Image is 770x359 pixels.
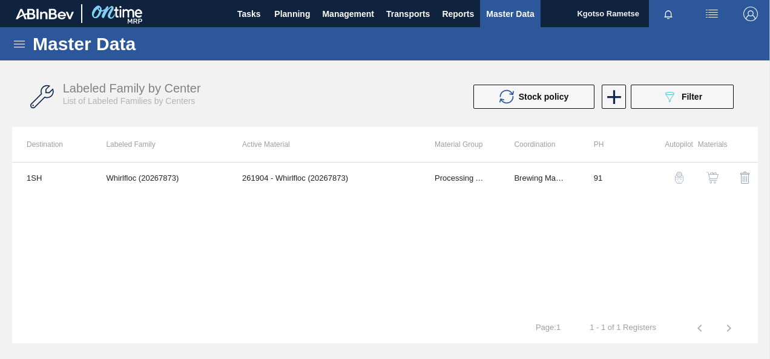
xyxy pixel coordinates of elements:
th: PH [579,127,659,162]
img: Logout [743,7,758,21]
td: Processing Aids [420,163,499,193]
div: Delete Labeled Family X Center [731,163,758,192]
img: delete-icon [738,170,752,185]
td: 1SH [12,163,91,193]
span: Management [322,7,374,21]
td: 91 [579,163,659,193]
th: Active Material [228,127,420,162]
th: Coordination [499,127,579,162]
td: Page : 1 [521,313,575,332]
span: Transports [386,7,430,21]
button: delete-icon [731,163,760,192]
div: Update stock policy [473,85,601,109]
td: 261904 - Whirlfloc (20267873) [228,163,420,193]
th: Labeled Family [91,127,228,162]
span: Reports [442,7,474,21]
div: Autopilot Configuration [665,163,692,192]
span: Stock policy [519,92,568,102]
th: Autopilot [659,127,692,162]
span: Labeled Family by Center [63,82,201,95]
td: Whirlfloc (20267873) [91,163,228,193]
span: Planning [274,7,310,21]
img: shopping-cart-icon [706,172,719,184]
td: 1 - 1 of 1 Registers [575,313,671,332]
img: auto-pilot-icon [673,172,685,184]
div: View Materials [698,163,725,192]
img: userActions [705,7,719,21]
td: Brewing Materials [499,163,579,193]
button: auto-pilot-icon [665,163,694,192]
div: New labeled family by center [601,85,625,109]
span: Filter [682,92,702,102]
button: shopping-cart-icon [698,163,727,192]
img: TNhmsLtSVTkK8tSr43FrP2fwEKptu5GPRR3wAAAABJRU5ErkJggg== [16,8,74,19]
div: Filter labeled family by center [625,85,740,109]
button: Stock policy [473,85,594,109]
span: Tasks [235,7,262,21]
span: Master Data [486,7,534,21]
span: List of Labeled Families by Centers [63,96,196,106]
button: Filter [631,85,734,109]
th: Material Group [420,127,499,162]
button: Notifications [649,5,688,22]
th: Materials [692,127,725,162]
h1: Master Data [33,37,248,51]
th: Destination [12,127,91,162]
